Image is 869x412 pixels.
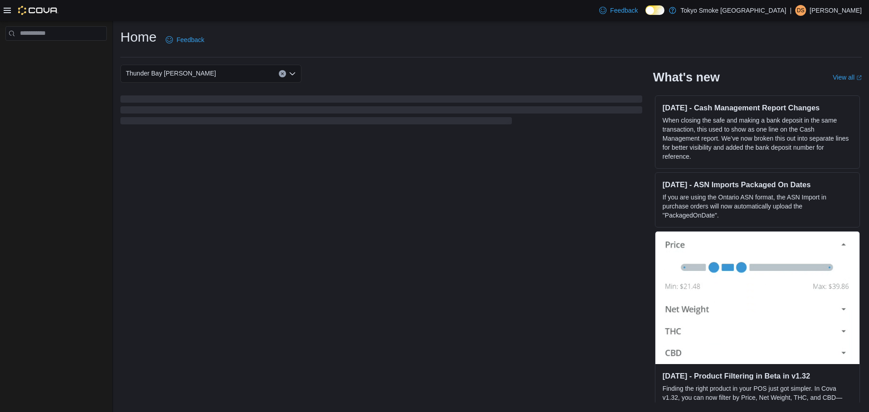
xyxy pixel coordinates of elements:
[833,74,862,81] a: View allExternal link
[663,180,852,189] h3: [DATE] - ASN Imports Packaged On Dates
[289,70,296,77] button: Open list of options
[645,5,664,15] input: Dark Mode
[663,103,852,112] h3: [DATE] - Cash Management Report Changes
[18,6,58,15] img: Cova
[681,5,787,16] p: Tokyo Smoke [GEOGRAPHIC_DATA]
[596,1,641,19] a: Feedback
[162,31,208,49] a: Feedback
[610,6,638,15] span: Feedback
[663,371,852,380] h3: [DATE] - Product Filtering in Beta in v1.32
[810,5,862,16] p: [PERSON_NAME]
[653,70,720,85] h2: What's new
[120,97,642,126] span: Loading
[663,116,852,161] p: When closing the safe and making a bank deposit in the same transaction, this used to show as one...
[120,28,157,46] h1: Home
[177,35,204,44] span: Feedback
[5,43,107,64] nav: Complex example
[790,5,792,16] p: |
[795,5,806,16] div: Devin Stackhouse
[279,70,286,77] button: Clear input
[856,75,862,81] svg: External link
[126,68,216,79] span: Thunder Bay [PERSON_NAME]
[663,193,852,220] p: If you are using the Ontario ASN format, the ASN Import in purchase orders will now automatically...
[797,5,805,16] span: DS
